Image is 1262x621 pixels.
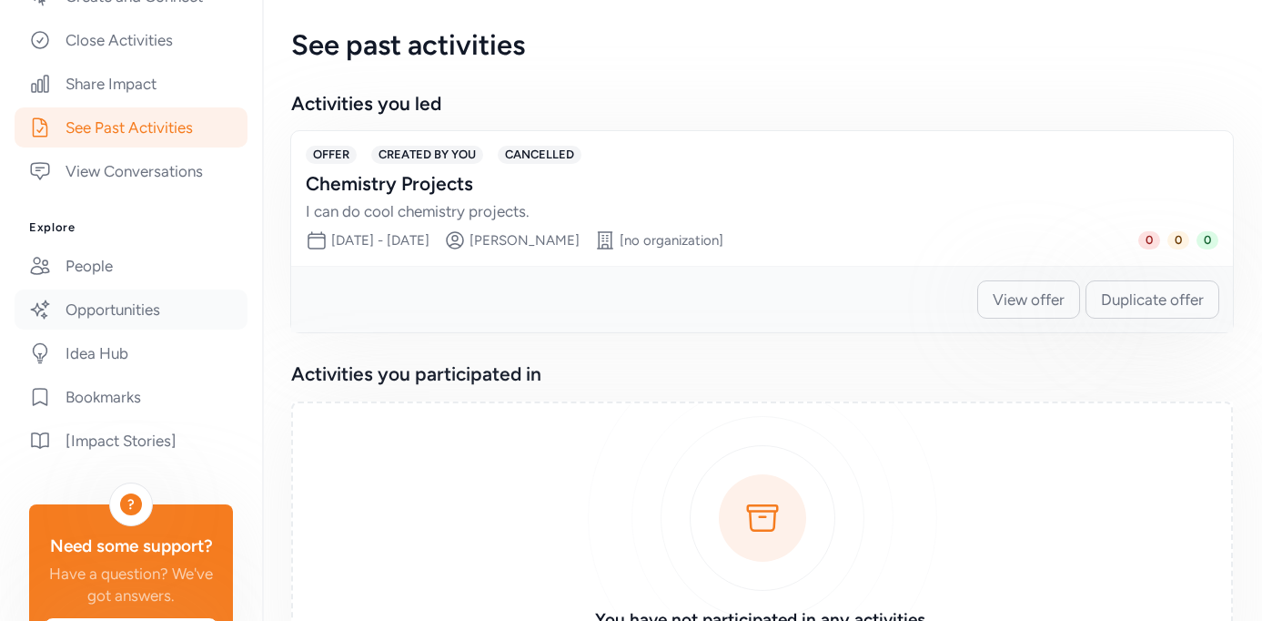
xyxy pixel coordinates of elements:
div: See past activities [291,29,1233,62]
span: 0 [1138,231,1160,249]
a: People [15,246,247,286]
span: 0 [1167,231,1189,249]
span: [DATE] - [DATE] [331,232,429,249]
a: Close Activities [15,20,247,60]
span: Duplicate offer [1101,289,1204,310]
h2: Activities you led [291,91,1233,117]
a: Opportunities [15,290,247,330]
h2: Activities you participated in [291,361,1233,387]
div: [PERSON_NAME] [469,231,580,249]
a: Share Impact [15,64,247,104]
span: View offer [993,289,1065,310]
div: ? [120,494,142,515]
a: View Conversations [15,151,247,191]
div: I can do cool chemistry projects. [306,200,1182,222]
span: 0 [1196,231,1218,249]
div: Chemistry Projects [306,171,1182,197]
button: View offer [977,280,1080,319]
a: See Past Activities [15,107,247,148]
div: Have a question? We've got answers. [44,563,218,606]
span: OFFER [306,146,357,164]
a: Idea Hub [15,333,247,373]
h3: Explore [29,220,233,235]
div: Need some support? [44,534,218,559]
span: CREATED BY YOU [371,146,483,164]
button: Duplicate offer [1085,280,1219,319]
a: [Impact Stories] [15,421,247,461]
span: CANCELLED [498,146,581,164]
a: Bookmarks [15,377,247,417]
div: [no organization] [620,231,723,249]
